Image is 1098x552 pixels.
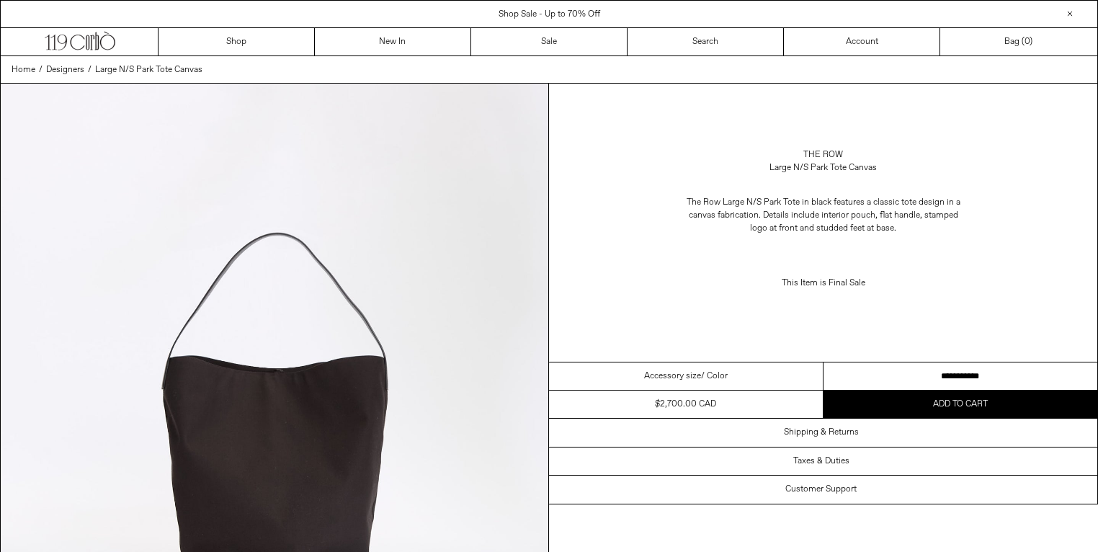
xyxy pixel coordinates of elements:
span: Accessory size [644,370,701,383]
a: Search [628,28,784,55]
h3: Taxes & Duties [793,456,849,466]
span: Add to cart [933,399,988,410]
span: Large N/S Park Tote Canvas [95,64,202,76]
a: Designers [46,63,84,76]
a: Account [784,28,940,55]
span: / [39,63,43,76]
a: Shop Sale - Up to 70% Off [499,9,600,20]
button: Add to cart [824,391,1098,418]
a: The Row [803,148,843,161]
a: Bag () [940,28,1097,55]
span: The Row Large N/S Park Tote in black features a classic tote design in a canvas fabrication. Deta... [687,197,960,234]
span: Designers [46,64,84,76]
div: $2,700.00 CAD [655,398,716,411]
h3: Shipping & Returns [784,427,859,437]
a: New In [315,28,471,55]
span: / [88,63,91,76]
a: Home [12,63,35,76]
span: ) [1025,35,1032,48]
span: This Item is Final Sale [782,277,865,289]
a: Large N/S Park Tote Canvas [95,63,202,76]
span: / Color [701,370,728,383]
a: Sale [471,28,628,55]
span: Home [12,64,35,76]
h3: Customer Support [785,484,857,494]
span: 0 [1025,36,1030,48]
a: Shop [159,28,315,55]
div: Large N/S Park Tote Canvas [769,161,877,174]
